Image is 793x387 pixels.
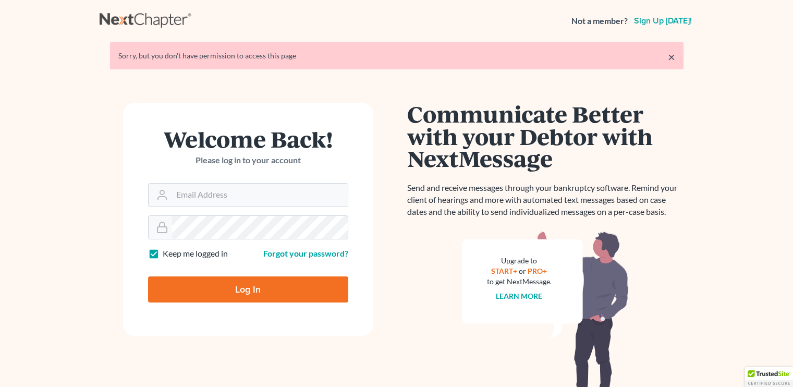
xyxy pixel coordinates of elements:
a: Sign up [DATE]! [632,17,694,25]
input: Log In [148,276,348,303]
h1: Communicate Better with your Debtor with NextMessage [407,103,684,170]
div: Upgrade to [487,256,552,266]
div: to get NextMessage. [487,276,552,287]
input: Email Address [172,184,348,207]
a: Learn more [496,292,542,300]
a: × [668,51,675,63]
h1: Welcome Back! [148,128,348,150]
p: Send and receive messages through your bankruptcy software. Remind your client of hearings and mo... [407,182,684,218]
div: Sorry, but you don't have permission to access this page [118,51,675,61]
strong: Not a member? [571,15,628,27]
label: Keep me logged in [163,248,228,260]
a: PRO+ [528,267,547,275]
p: Please log in to your account [148,154,348,166]
div: TrustedSite Certified [745,367,793,387]
span: or [519,267,526,275]
a: Forgot your password? [263,248,348,258]
a: START+ [491,267,517,275]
